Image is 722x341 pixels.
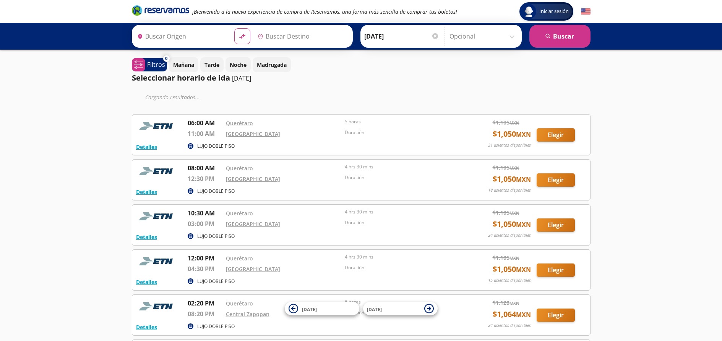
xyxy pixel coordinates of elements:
[516,175,531,184] small: MXN
[581,7,591,16] button: English
[226,210,253,217] a: Querétaro
[536,8,572,15] span: Iniciar sesión
[449,27,518,46] input: Opcional
[136,254,178,269] img: RESERVAMOS
[488,322,531,329] p: 24 asientos disponibles
[197,278,235,285] p: LUJO DOBLE PISO
[226,175,280,183] a: [GEOGRAPHIC_DATA]
[364,27,439,46] input: Elegir Fecha
[493,208,519,217] span: $ 1,105
[226,300,253,307] a: Querétaro
[232,74,251,83] p: [DATE]
[345,208,460,215] p: 4 hrs 30 mins
[363,302,438,315] button: [DATE]
[488,277,531,284] p: 15 asientos disponibles
[253,57,291,72] button: Madrugada
[488,142,531,149] p: 31 asientos disponibles
[188,208,222,218] p: 10:30 AM
[226,165,253,172] a: Querétaro
[169,57,198,72] button: Mañana
[516,220,531,229] small: MXN
[509,255,519,261] small: MXN
[230,61,247,69] p: Noche
[188,129,222,138] p: 11:00 AM
[537,263,575,277] button: Elegir
[136,233,157,241] button: Detalles
[147,60,165,69] p: Filtros
[136,118,178,134] img: RESERVAMOS
[493,309,531,320] span: $ 1,064
[226,120,253,127] a: Querétaro
[345,219,460,226] p: Duración
[493,218,531,230] span: $ 1,050
[537,309,575,322] button: Elegir
[226,57,251,72] button: Noche
[367,306,382,312] span: [DATE]
[345,118,460,125] p: 5 horas
[529,25,591,48] button: Buscar
[345,299,460,305] p: 6 horas
[509,120,519,126] small: MXN
[188,174,222,183] p: 12:30 PM
[345,129,460,136] p: Duración
[509,210,519,216] small: MXN
[537,173,575,187] button: Elegir
[255,27,349,46] input: Buscar Destino
[188,309,222,318] p: 08:20 PM
[132,5,189,18] a: Brand Logo
[132,72,230,84] p: Seleccionar horario de ida
[136,143,157,151] button: Detalles
[204,61,219,69] p: Tarde
[493,128,531,140] span: $ 1,050
[200,57,224,72] button: Tarde
[345,254,460,260] p: 4 hrs 30 mins
[493,254,519,262] span: $ 1,105
[188,219,222,228] p: 03:00 PM
[226,220,280,228] a: [GEOGRAPHIC_DATA]
[302,306,317,312] span: [DATE]
[226,130,280,137] a: [GEOGRAPHIC_DATA]
[516,310,531,319] small: MXN
[226,265,280,273] a: [GEOGRAPHIC_DATA]
[197,188,235,195] p: LUJO DOBLE PISO
[136,208,178,224] img: RESERVAMOS
[493,118,519,126] span: $ 1,105
[488,232,531,239] p: 24 asientos disponibles
[493,299,519,307] span: $ 1,120
[226,255,253,262] a: Querétaro
[192,8,457,15] em: ¡Bienvenido a la nueva experiencia de compra de Reservamos, una forma más sencilla de comprar tus...
[188,254,222,263] p: 12:00 PM
[134,27,228,46] input: Buscar Origen
[516,130,531,139] small: MXN
[509,300,519,306] small: MXN
[226,310,269,318] a: Central Zapopan
[493,263,531,275] span: $ 1,050
[145,94,200,101] em: Cargando resultados ...
[493,163,519,171] span: $ 1,105
[188,163,222,173] p: 08:00 AM
[257,61,287,69] p: Madrugada
[488,187,531,194] p: 18 asientos disponibles
[537,218,575,232] button: Elegir
[136,278,157,286] button: Detalles
[188,118,222,128] p: 06:00 AM
[173,61,194,69] p: Mañana
[516,265,531,274] small: MXN
[537,128,575,142] button: Elegir
[136,163,178,179] img: RESERVAMOS
[509,165,519,171] small: MXN
[165,55,167,62] span: 0
[132,58,167,71] button: 0Filtros
[188,299,222,308] p: 02:20 PM
[188,264,222,273] p: 04:30 PM
[136,188,157,196] button: Detalles
[197,323,235,330] p: LUJO DOBLE PISO
[345,163,460,170] p: 4 hrs 30 mins
[285,302,359,315] button: [DATE]
[197,233,235,240] p: LUJO DOBLE PISO
[493,173,531,185] span: $ 1,050
[345,174,460,181] p: Duración
[197,143,235,150] p: LUJO DOBLE PISO
[136,323,157,331] button: Detalles
[345,264,460,271] p: Duración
